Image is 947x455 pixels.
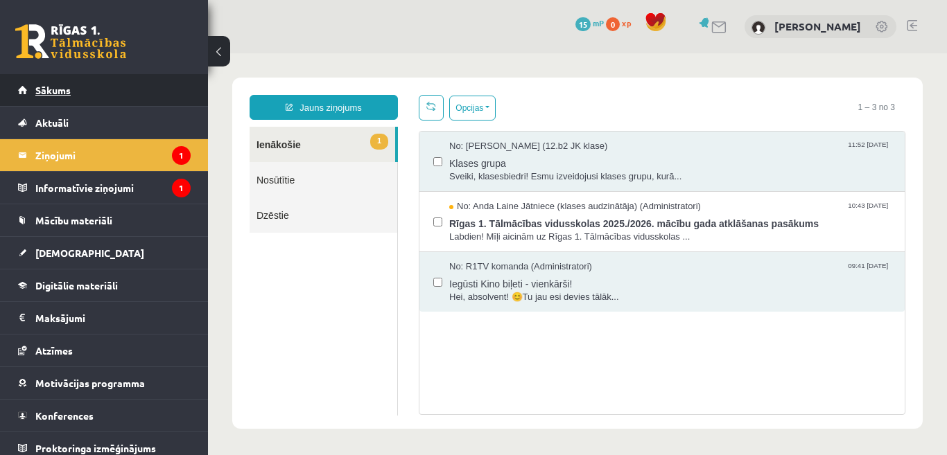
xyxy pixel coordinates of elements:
span: Iegūsti Kino biļeti - vienkārši! [241,220,683,238]
span: Atzīmes [35,344,73,357]
span: Klases grupa [241,100,683,117]
span: [DEMOGRAPHIC_DATA] [35,247,144,259]
a: Atzīmes [18,334,191,366]
a: Mācību materiāli [18,204,191,236]
a: No: Anda Laine Jātniece (klases audzinātāja) (Administratori) 10:43 [DATE] Rīgas 1. Tālmācības vi... [241,147,683,190]
span: Mācību materiāli [35,214,112,226]
span: Sākums [35,84,71,96]
a: [PERSON_NAME] [774,19,861,33]
span: Rīgas 1. Tālmācības vidusskolas 2025./2026. mācību gada atklāšanas pasākums [241,160,683,177]
a: No: [PERSON_NAME] (12.b2 JK klase) 11:52 [DATE] Klases grupa Sveiki, klasesbiedri! Esmu izveidoju... [241,87,683,130]
legend: Informatīvie ziņojumi [35,172,191,204]
a: Motivācijas programma [18,367,191,399]
span: Sveiki, klasesbiedri! Esmu izveidojusi klases grupu, kurā... [241,117,683,130]
i: 1 [172,146,191,165]
span: 15 [575,17,591,31]
a: Jauns ziņojums [42,42,190,66]
span: Motivācijas programma [35,377,145,389]
span: Proktoringa izmēģinājums [35,442,156,454]
span: 1 – 3 no 3 [640,42,697,66]
span: xp [622,17,631,28]
span: Digitālie materiāli [35,279,118,292]
a: Konferences [18,400,191,431]
span: Labdien! Mīļi aicinām uz Rīgas 1. Tālmācības vidusskolas ... [241,177,683,190]
a: Ziņojumi1 [18,139,191,171]
a: 1Ienākošie [42,73,187,109]
a: Nosūtītie [42,109,189,144]
span: No: Anda Laine Jātniece (klases audzinātāja) (Administratori) [241,147,493,160]
a: Rīgas 1. Tālmācības vidusskola [15,24,126,59]
a: Sākums [18,74,191,106]
legend: Ziņojumi [35,139,191,171]
a: Dzēstie [42,144,189,179]
span: Konferences [35,409,94,422]
a: No: R1TV komanda (Administratori) 09:41 [DATE] Iegūsti Kino biļeti - vienkārši! Hei, absolvent! 😊... [241,207,683,250]
legend: Maksājumi [35,302,191,334]
img: Edgars Kleinbergs [751,21,765,35]
span: 11:52 [DATE] [637,87,683,97]
a: 0 xp [606,17,638,28]
a: Maksājumi [18,302,191,334]
span: 10:43 [DATE] [637,147,683,157]
a: 15 mP [575,17,604,28]
span: Aktuāli [35,116,69,129]
a: Digitālie materiāli [18,269,191,301]
a: Aktuāli [18,107,191,139]
button: Opcijas [241,42,288,67]
a: Informatīvie ziņojumi1 [18,172,191,204]
span: 09:41 [DATE] [637,207,683,217]
a: [DEMOGRAPHIC_DATA] [18,237,191,269]
span: mP [593,17,604,28]
i: 1 [172,179,191,197]
span: 1 [162,80,180,96]
span: 0 [606,17,620,31]
span: Hei, absolvent! 😊Tu jau esi devies tālāk... [241,238,683,251]
span: No: R1TV komanda (Administratori) [241,207,384,220]
span: No: [PERSON_NAME] (12.b2 JK klase) [241,87,399,100]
